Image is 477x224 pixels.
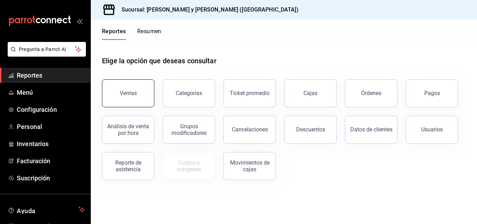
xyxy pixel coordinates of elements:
button: Reporte de asistencia [102,152,154,180]
a: Cajas [284,79,337,107]
div: Cancelaciones [232,126,268,133]
div: Movimientos de cajas [228,159,271,173]
button: Datos de clientes [345,116,397,144]
div: Órdenes [361,90,381,96]
div: Cajas [303,89,318,97]
div: Reporte de asistencia [107,159,150,173]
button: Categorías [163,79,215,107]
button: Pregunta a Parrot AI [8,42,86,57]
div: Categorías [176,90,202,96]
button: Cancelaciones [223,116,276,144]
button: Usuarios [406,116,458,144]
div: Ticket promedio [230,90,270,96]
div: Ventas [120,90,137,96]
div: navigation tabs [102,28,161,40]
button: Pagos [406,79,458,107]
div: Pagos [424,90,440,96]
button: Grupos modificadores [163,116,215,144]
button: Ticket promedio [223,79,276,107]
h3: Sucursal: [PERSON_NAME] y [PERSON_NAME] ([GEOGRAPHIC_DATA]) [116,6,299,14]
div: Datos de clientes [350,126,392,133]
div: Usuarios [421,126,443,133]
button: Contrata inventarios para ver este reporte [163,152,215,180]
div: Costos y márgenes [167,159,211,173]
span: Facturación [17,156,85,166]
button: Ventas [102,79,154,107]
a: Pregunta a Parrot AI [5,51,86,58]
span: Configuración [17,105,85,114]
span: Personal [17,122,85,131]
h1: Elige la opción que deseas consultar [102,56,217,66]
span: Reportes [17,71,85,80]
span: Inventarios [17,139,85,149]
button: open_drawer_menu [77,18,82,24]
span: Menú [17,88,85,97]
button: Análisis de venta por hora [102,116,154,144]
button: Descuentos [284,116,337,144]
span: Pregunta a Parrot AI [19,46,75,53]
div: Descuentos [296,126,325,133]
button: Movimientos de cajas [223,152,276,180]
span: Suscripción [17,173,85,183]
span: Ayuda [17,205,76,214]
button: Resumen [137,28,161,40]
button: Órdenes [345,79,397,107]
div: Análisis de venta por hora [107,123,150,136]
button: Reportes [102,28,126,40]
div: Grupos modificadores [167,123,211,136]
